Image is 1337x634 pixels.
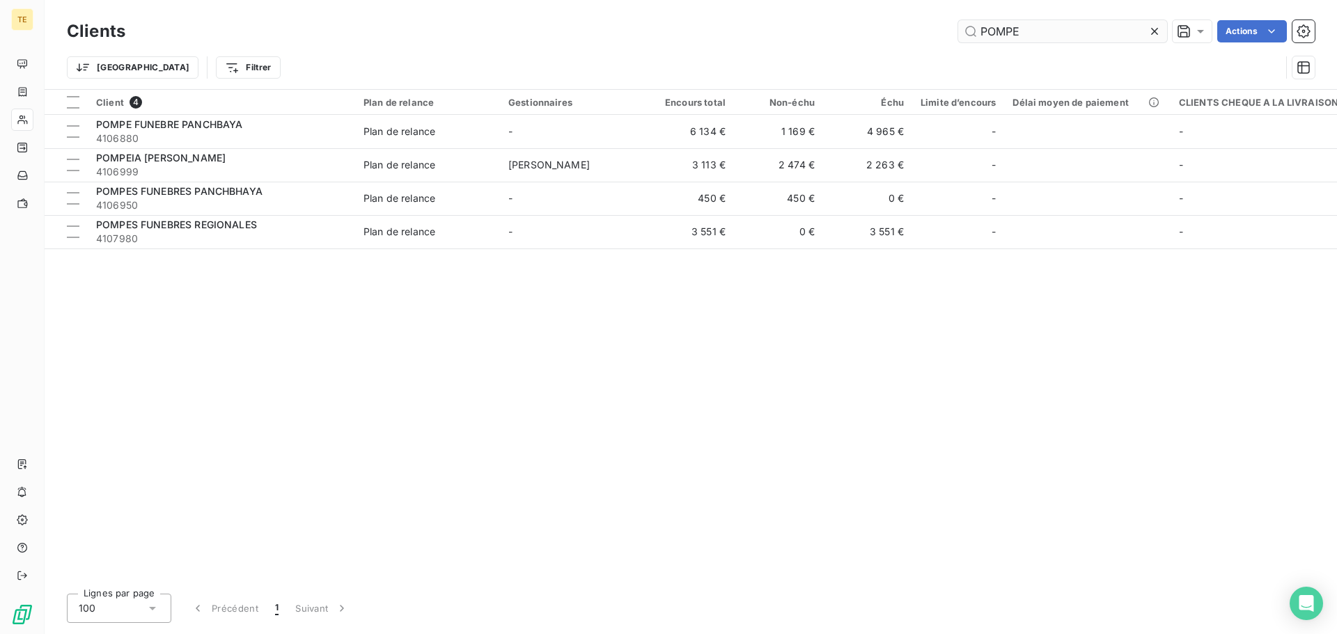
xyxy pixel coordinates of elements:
[96,198,347,212] span: 4106950
[831,97,904,108] div: Échu
[508,125,513,137] span: -
[992,225,996,239] span: -
[287,594,357,623] button: Suivant
[508,159,590,171] span: [PERSON_NAME]
[267,594,287,623] button: 1
[1290,587,1323,620] div: Open Intercom Messenger
[67,19,125,44] h3: Clients
[734,115,823,148] td: 1 169 €
[11,8,33,31] div: TE
[734,215,823,248] td: 0 €
[992,191,996,205] span: -
[96,152,226,164] span: POMPEIA [PERSON_NAME]
[79,601,95,615] span: 100
[992,158,996,172] span: -
[1217,20,1287,42] button: Actions
[921,97,996,108] div: Limite d’encours
[992,125,996,138] span: -
[96,132,347,145] span: 4106880
[96,185,263,197] span: POMPES FUNEBRES PANCHBHAYA
[653,97,726,108] div: Encours total
[363,97,492,108] div: Plan de relance
[508,192,513,204] span: -
[363,158,435,172] div: Plan de relance
[96,219,257,230] span: POMPES FUNEBRES REGIONALES
[363,225,435,239] div: Plan de relance
[67,56,198,79] button: [GEOGRAPHIC_DATA]
[645,215,734,248] td: 3 551 €
[1179,125,1183,137] span: -
[734,148,823,182] td: 2 474 €
[11,603,33,626] img: Logo LeanPay
[1179,192,1183,204] span: -
[96,165,347,179] span: 4106999
[508,225,513,237] span: -
[823,148,912,182] td: 2 263 €
[130,96,142,109] span: 4
[958,20,1167,42] input: Rechercher
[508,97,636,108] div: Gestionnaires
[823,215,912,248] td: 3 551 €
[363,191,435,205] div: Plan de relance
[1179,159,1183,171] span: -
[216,56,280,79] button: Filtrer
[182,594,267,623] button: Précédent
[645,115,734,148] td: 6 134 €
[96,97,124,108] span: Client
[645,148,734,182] td: 3 113 €
[823,115,912,148] td: 4 965 €
[363,125,435,138] div: Plan de relance
[1012,97,1162,108] div: Délai moyen de paiement
[96,232,347,246] span: 4107980
[734,182,823,215] td: 450 €
[275,601,279,615] span: 1
[742,97,815,108] div: Non-échu
[645,182,734,215] td: 450 €
[96,118,242,130] span: POMPE FUNEBRE PANCHBAYA
[1179,225,1183,237] span: -
[823,182,912,215] td: 0 €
